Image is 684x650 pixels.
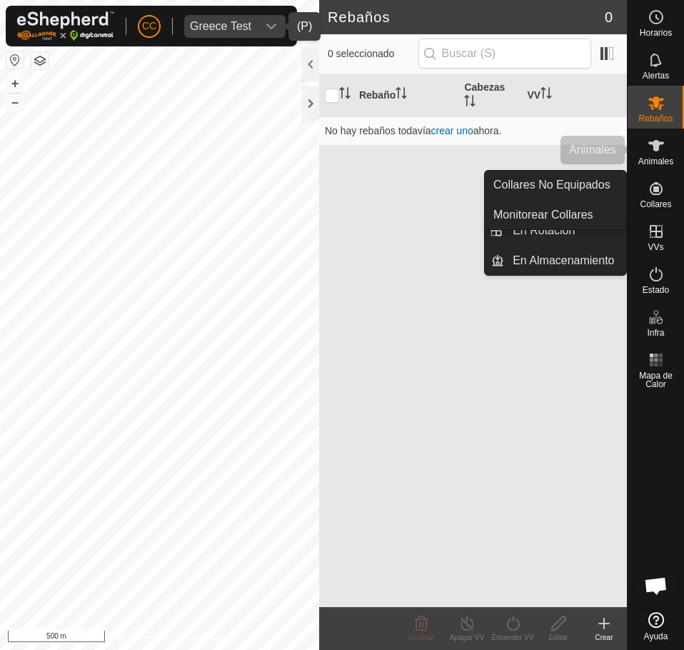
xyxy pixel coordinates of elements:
[6,94,24,111] button: –
[185,631,233,644] a: Contáctenos
[640,200,671,209] span: Collares
[635,564,678,607] div: Open chat
[648,243,663,251] span: VVs
[605,6,613,28] span: 0
[485,201,626,229] a: Monitorear Collares
[504,216,626,245] a: En Rotación
[353,74,459,117] th: Rebaño
[535,632,581,643] div: Editar
[418,39,591,69] input: Buscar (S)
[493,176,610,194] span: Collares No Equipados
[631,371,680,389] span: Mapa de Calor
[319,116,627,145] td: No hay rebaños todavía ahora.
[647,329,664,337] span: Infra
[86,631,168,644] a: Política de Privacidad
[184,15,257,38] span: Greece Test
[643,71,669,80] span: Alertas
[513,222,575,239] span: En Rotación
[628,606,684,646] a: Ayuda
[513,252,614,269] span: En Almacenamiento
[190,21,251,32] div: Greece Test
[638,157,673,166] span: Animales
[504,246,626,275] a: En Almacenamiento
[31,52,49,69] button: Capas del Mapa
[6,75,24,92] button: +
[490,632,535,643] div: Encender VV
[493,206,593,224] span: Monitorear Collares
[339,89,351,101] p-sorticon: Activar para ordenar
[408,634,434,641] span: Eliminar
[328,9,605,26] h2: Rebaños
[458,74,521,117] th: Cabezas
[540,89,552,101] p-sorticon: Activar para ordenar
[644,632,668,641] span: Ayuda
[521,74,627,117] th: VV
[485,216,626,245] li: En Rotación
[6,51,24,69] button: Restablecer Mapa
[328,46,418,61] span: 0 seleccionado
[464,97,476,109] p-sorticon: Activar para ordenar
[431,125,473,136] a: crear uno
[485,171,626,199] a: Collares No Equipados
[142,19,156,34] span: CC
[640,29,672,37] span: Horarios
[17,11,114,41] img: Logo Gallagher
[485,246,626,275] li: En Almacenamiento
[257,15,286,38] div: dropdown trigger
[581,632,627,643] div: Crear
[643,286,669,294] span: Estado
[444,632,490,643] div: Apagar VV
[396,89,407,101] p-sorticon: Activar para ordenar
[638,114,673,123] span: Rebaños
